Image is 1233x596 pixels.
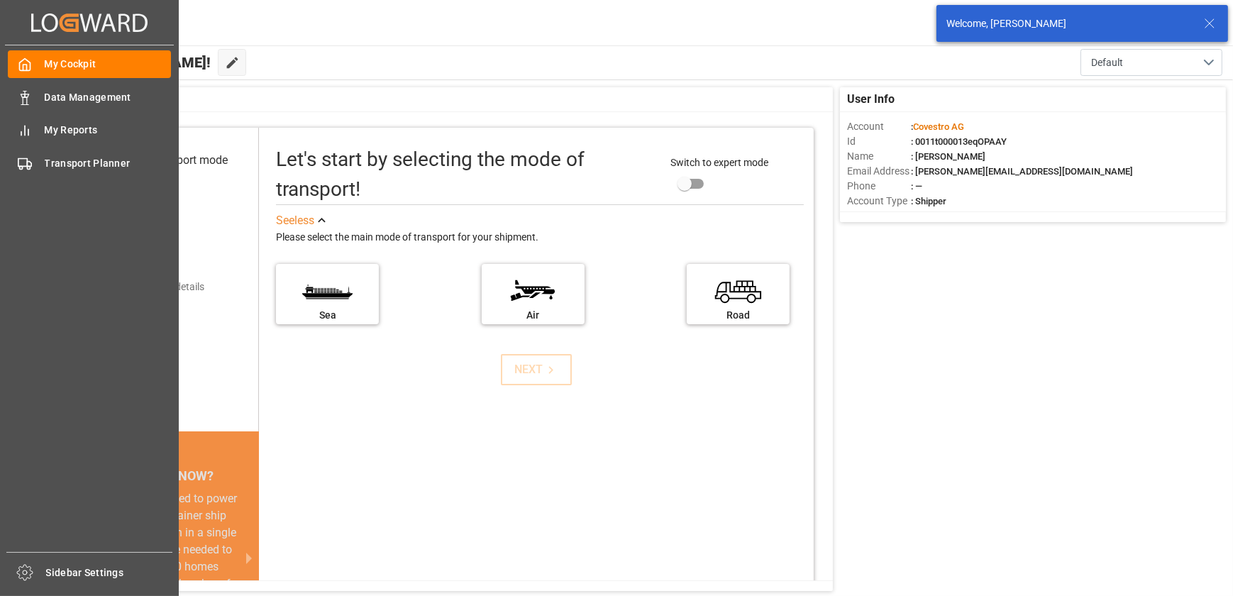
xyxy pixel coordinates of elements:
span: Default [1091,55,1123,70]
span: Account Type [847,194,911,209]
button: open menu [1080,49,1222,76]
span: : [PERSON_NAME] [911,151,985,162]
div: See less [276,212,314,229]
div: NEXT [515,361,558,378]
span: : 0011t000013eqOPAAY [911,136,1007,147]
span: : [PERSON_NAME][EMAIL_ADDRESS][DOMAIN_NAME] [911,166,1133,177]
button: NEXT [501,354,572,385]
div: Air [489,308,577,323]
span: : [911,121,964,132]
div: Let's start by selecting the mode of transport! [276,145,656,204]
span: Account [847,119,911,134]
span: My Cockpit [45,57,172,72]
a: Data Management [8,83,171,111]
span: Id [847,134,911,149]
span: Transport Planner [45,156,172,171]
span: : — [911,181,922,192]
div: Select transport mode [118,152,228,169]
a: Transport Planner [8,149,171,177]
span: Covestro AG [913,121,964,132]
span: Name [847,149,911,164]
span: Switch to expert mode [671,157,769,168]
span: Sidebar Settings [46,565,173,580]
span: Email Address [847,164,911,179]
div: Welcome, [PERSON_NAME] [946,16,1190,31]
span: My Reports [45,123,172,138]
span: : Shipper [911,196,946,206]
span: Data Management [45,90,172,105]
div: Please select the main mode of transport for your shipment. [276,229,804,246]
a: My Cockpit [8,50,171,78]
span: User Info [847,91,895,108]
div: Sea [283,308,372,323]
div: Road [694,308,783,323]
a: My Reports [8,116,171,144]
span: Phone [847,179,911,194]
